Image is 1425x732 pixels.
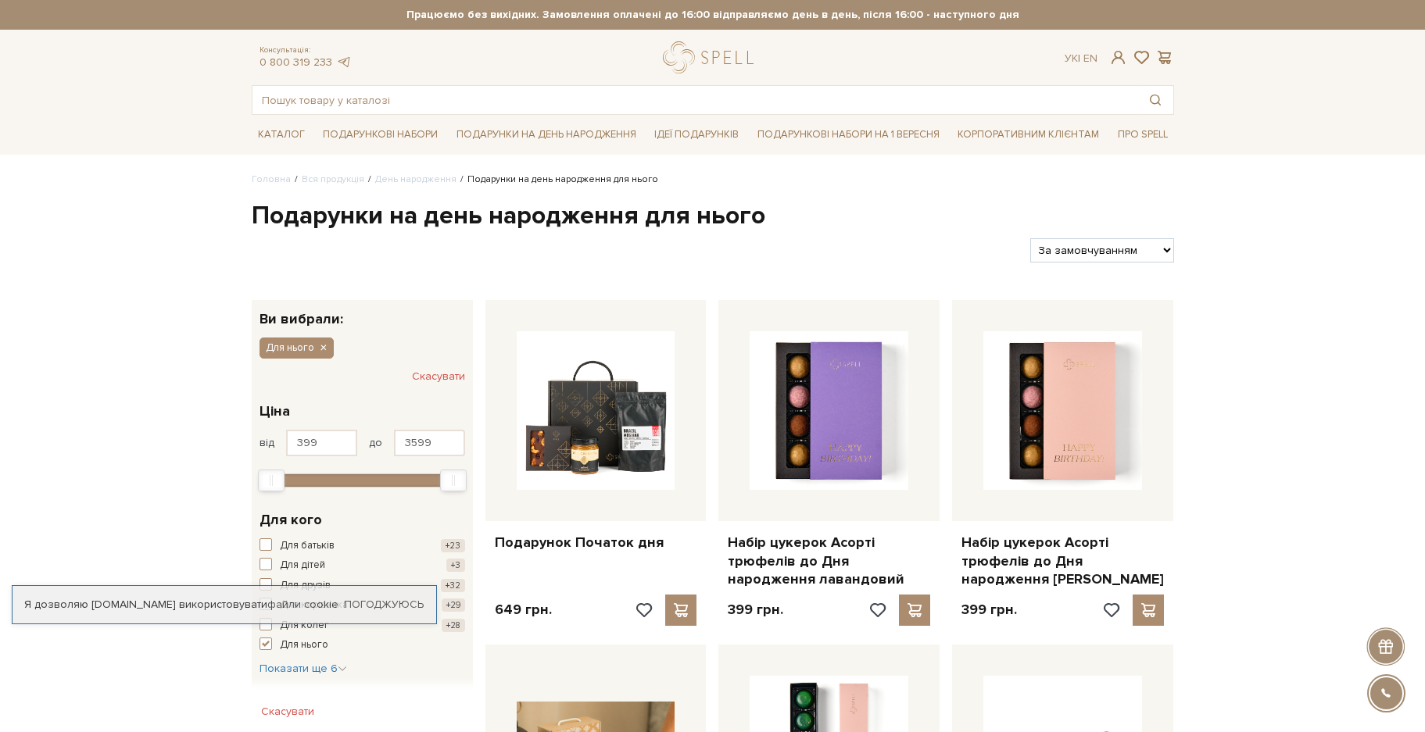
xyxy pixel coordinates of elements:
a: Подарунки на День народження [450,123,643,147]
a: Вся продукція [302,173,364,185]
button: Для батьків +23 [260,538,465,554]
a: En [1083,52,1097,65]
a: Подарунок Початок дня [495,534,697,552]
span: Для батьків [280,538,335,554]
a: Набір цукерок Асорті трюфелів до Дня народження лавандовий [728,534,930,588]
input: Ціна [394,430,465,456]
span: Для нього [266,341,314,355]
span: +32 [441,579,465,592]
div: Min [258,470,285,491]
li: Подарунки на день народження для нього [457,173,658,187]
strong: Працюємо без вихідних. Замовлення оплачені до 16:00 відправляємо день в день, після 16:00 - насту... [252,8,1174,22]
a: Головна [252,173,291,185]
span: Ціна [260,401,290,422]
span: Для нього [280,637,328,653]
span: від [260,436,274,450]
a: Подарункові набори на 1 Вересня [751,121,946,148]
span: Показати ще 6 [260,662,347,675]
button: Для колег +28 [260,618,465,634]
span: +28 [442,619,465,632]
span: Для друзів [280,578,331,594]
input: Ціна [286,430,357,456]
a: Ідеї подарунків [648,123,745,147]
span: +3 [446,559,465,572]
a: Погоджуюсь [344,598,424,612]
a: Каталог [252,123,311,147]
a: Подарункові набори [317,123,444,147]
span: до [369,436,382,450]
button: Для друзів +32 [260,578,465,594]
button: Для нього [260,337,334,358]
a: logo [663,41,761,73]
a: telegram [336,55,352,69]
a: Набір цукерок Асорті трюфелів до Дня народження [PERSON_NAME] [961,534,1164,588]
span: Консультація: [260,45,352,55]
p: 399 грн. [728,601,783,619]
p: 399 грн. [961,601,1017,619]
p: 649 грн. [495,601,552,619]
span: Для колег [280,618,329,634]
button: Для нього [260,637,465,653]
input: Пошук товару у каталозі [252,86,1137,114]
h1: Подарунки на день народження для нього [252,200,1174,233]
button: Показати ще 6 [260,661,347,677]
button: Скасувати [252,699,324,724]
a: День народження [375,173,457,185]
a: Про Spell [1112,123,1174,147]
div: Я дозволяю [DOMAIN_NAME] використовувати [13,598,436,612]
a: 0 800 319 233 [260,55,332,69]
span: Для кого [260,509,322,530]
span: +23 [441,539,465,552]
span: | [1078,52,1080,65]
span: +29 [442,598,465,612]
div: Max [440,470,467,491]
button: Для дітей +3 [260,558,465,573]
div: Ук [1065,52,1097,66]
a: файли cookie [267,598,338,611]
a: Корпоративним клієнтам [951,121,1105,148]
button: Пошук товару у каталозі [1137,86,1173,114]
div: Ви вибрали: [252,300,473,326]
button: Скасувати [412,364,465,389]
span: Для дітей [280,558,325,573]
